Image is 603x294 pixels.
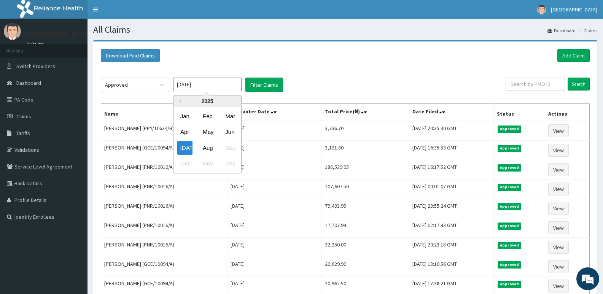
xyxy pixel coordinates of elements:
[4,23,21,40] img: User Image
[177,99,181,103] button: Previous Year
[409,199,494,218] td: [DATE] 23:55:24 GMT
[498,203,522,210] span: Approved
[537,5,546,14] img: User Image
[548,163,569,176] a: View
[16,130,30,137] span: Tariffs
[498,164,522,171] span: Approved
[322,257,409,277] td: 26,629.90
[4,208,145,234] textarea: Type your message and hit 'Enter'
[548,183,569,195] a: View
[177,109,193,123] div: Choose January 2025
[173,78,242,91] input: Select Month and Year
[493,104,545,121] th: Status
[228,180,322,199] td: [DATE]
[105,81,128,89] div: Approved
[101,49,160,62] button: Download Paid Claims
[498,281,522,288] span: Approved
[222,109,237,123] div: Choose March 2025
[40,43,128,52] div: Chat with us now
[409,160,494,180] td: [DATE] 16:17:52 GMT
[101,218,228,238] td: [PERSON_NAME] (PNR/10016/A)
[200,125,215,139] div: Choose May 2025
[409,257,494,277] td: [DATE] 18:10:56 GMT
[101,257,228,277] td: [PERSON_NAME] (GCE/10094/A)
[322,238,409,257] td: 32,250.00
[409,180,494,199] td: [DATE] 00:01:07 GMT
[322,160,409,180] td: 188,539.95
[548,241,569,254] a: View
[548,202,569,215] a: View
[551,6,597,13] span: [GEOGRAPHIC_DATA]
[498,145,522,152] span: Approved
[498,261,522,268] span: Approved
[548,260,569,273] a: View
[228,199,322,218] td: [DATE]
[44,96,105,173] span: We're online!
[228,238,322,257] td: [DATE]
[200,141,215,155] div: Choose August 2025
[228,218,322,238] td: [DATE]
[557,49,590,62] a: Add Claim
[101,121,228,141] td: [PERSON_NAME] (PPY/10634/B)
[547,27,576,34] a: Dashboard
[101,238,228,257] td: [PERSON_NAME] (PNR/10016/A)
[125,4,143,22] div: Minimize live chat window
[27,41,45,47] a: Online
[506,78,565,91] input: Search by HMO ID
[545,104,589,121] th: Actions
[568,78,590,91] input: Search
[177,141,193,155] div: Choose July 2025
[14,38,31,57] img: d_794563401_company_1708531726252_794563401
[245,78,283,92] button: Filter Claims
[177,125,193,139] div: Choose April 2025
[16,63,55,70] span: Switch Providers
[27,31,89,38] p: [GEOGRAPHIC_DATA]
[16,79,41,86] span: Dashboard
[322,218,409,238] td: 17,707.94
[322,199,409,218] td: 79,493.99
[409,238,494,257] td: [DATE] 20:23:18 GMT
[228,257,322,277] td: [DATE]
[200,109,215,123] div: Choose February 2025
[101,180,228,199] td: [PERSON_NAME] (PNR/10016/A)
[101,104,228,121] th: Name
[548,221,569,234] a: View
[409,104,494,121] th: Date Filed
[322,121,409,141] td: 3,736.70
[409,141,494,160] td: [DATE] 16:35:53 GMT
[93,25,597,35] h1: All Claims
[173,108,241,172] div: month 2025-07
[101,141,228,160] td: [PERSON_NAME] (GCE/10094/A)
[498,184,522,191] span: Approved
[548,124,569,137] a: View
[548,280,569,292] a: View
[101,199,228,218] td: [PERSON_NAME] (PNR/10016/A)
[322,180,409,199] td: 107,607.50
[576,27,597,34] li: Claims
[498,126,522,132] span: Approved
[498,242,522,249] span: Approved
[16,113,31,120] span: Claims
[322,104,409,121] th: Total Price(₦)
[322,141,409,160] td: 3,121.80
[409,218,494,238] td: [DATE] 02:17:43 GMT
[101,160,228,180] td: [PERSON_NAME] (PNR/10016/A)
[498,222,522,229] span: Approved
[173,95,241,107] div: 2025
[548,144,569,157] a: View
[222,125,237,139] div: Choose June 2025
[409,121,494,141] td: [DATE] 20:35:30 GMT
